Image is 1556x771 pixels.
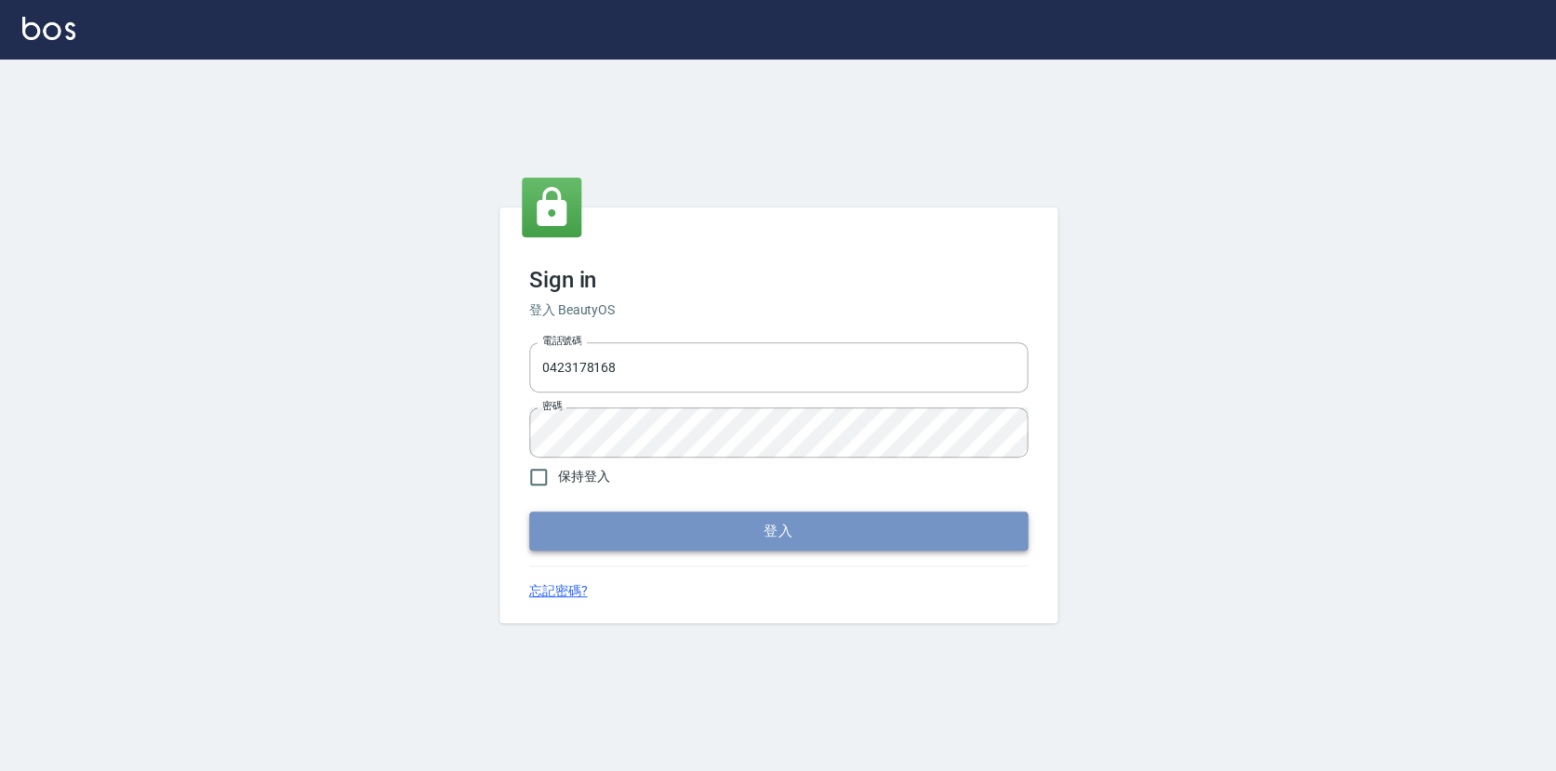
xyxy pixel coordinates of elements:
span: 保持登入 [558,467,610,486]
label: 密碼 [542,399,562,413]
button: 登入 [529,512,1028,551]
img: Logo [22,17,75,40]
h3: Sign in [529,267,1028,293]
h6: 登入 BeautyOS [529,300,1028,320]
label: 電話號碼 [542,334,581,348]
a: 忘記密碼? [529,581,588,601]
